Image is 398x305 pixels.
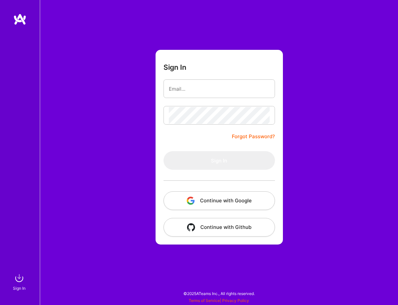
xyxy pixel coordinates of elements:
[40,285,398,302] div: © 2025 ATeams Inc., All rights reserved.
[164,191,275,210] button: Continue with Google
[222,298,249,303] a: Privacy Policy
[164,63,186,71] h3: Sign In
[169,80,270,97] input: Email...
[164,151,275,170] button: Sign In
[187,197,195,205] img: icon
[187,223,195,231] img: icon
[164,218,275,237] button: Continue with Github
[13,285,26,292] div: Sign In
[189,298,220,303] a: Terms of Service
[189,298,249,303] span: |
[14,271,26,292] a: sign inSign In
[13,271,26,285] img: sign in
[232,133,275,141] a: Forgot Password?
[13,13,27,25] img: logo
